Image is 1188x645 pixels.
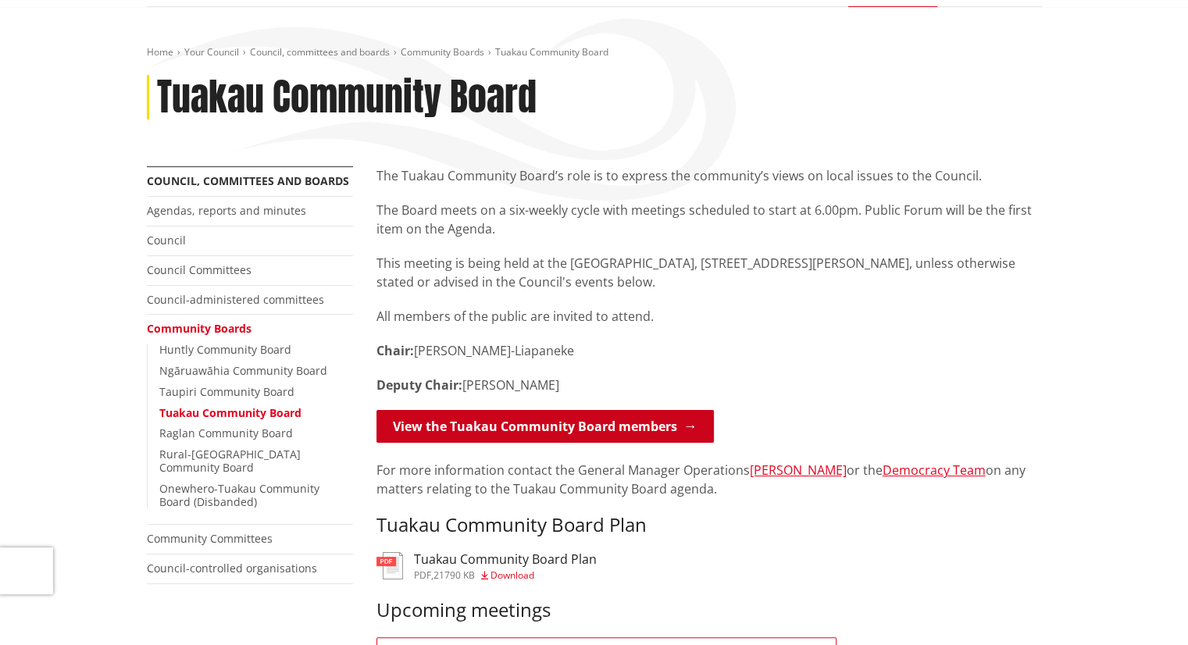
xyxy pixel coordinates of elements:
[147,203,306,218] a: Agendas, reports and minutes
[376,376,1042,394] p: [PERSON_NAME]
[376,376,462,394] strong: Deputy Chair:
[883,461,986,479] a: Democracy Team
[184,45,239,59] a: Your Council
[159,342,291,357] a: Huntly Community Board
[414,552,597,567] h3: Tuakau Community Board Plan
[376,166,1042,185] p: The Tuakau Community Board’s role is to express the community’s views on local issues to the Coun...
[433,568,475,582] span: 21790 KB
[159,481,319,509] a: Onewhero-Tuakau Community Board (Disbanded)
[159,426,293,440] a: Raglan Community Board
[376,410,714,443] a: View the Tuakau Community Board members
[376,342,414,359] strong: Chair:
[376,341,1042,360] p: [PERSON_NAME]-Liapaneke
[147,262,252,277] a: Council Committees
[250,45,390,59] a: Council, committees and boards
[147,531,273,546] a: Community Committees
[491,568,534,582] span: Download
[495,45,608,59] span: Tuakau Community Board
[1116,579,1172,636] iframe: Messenger Launcher
[159,384,294,399] a: Taupiri Community Board
[401,45,484,59] a: Community Boards
[159,447,301,475] a: Rural-[GEOGRAPHIC_DATA] Community Board
[376,201,1042,238] p: The Board meets on a six-weekly cycle with meetings scheduled to start at 6.00pm. Public Forum wi...
[376,552,597,580] a: Tuakau Community Board Plan pdf,21790 KB Download
[376,307,1042,326] p: All members of the public are invited to attend.
[376,254,1042,291] p: This meeting is being held at the [GEOGRAPHIC_DATA], [STREET_ADDRESS][PERSON_NAME], unless otherw...
[147,561,317,576] a: Council-controlled organisations
[376,514,1042,536] h3: Tuakau Community Board Plan
[147,46,1042,59] nav: breadcrumb
[414,571,597,580] div: ,
[376,461,1042,498] p: For more information contact the General Manager Operations or the on any matters relating to the...
[750,461,847,479] a: [PERSON_NAME]
[157,75,537,120] h1: Tuakau Community Board
[376,599,1042,622] h3: Upcoming meetings
[147,233,186,248] a: Council
[147,292,324,307] a: Council-administered committees
[159,405,301,420] a: Tuakau Community Board
[414,568,431,582] span: pdf
[147,173,349,188] a: Council, committees and boards
[147,45,173,59] a: Home
[159,363,327,378] a: Ngāruawāhia Community Board
[147,321,252,336] a: Community Boards
[376,552,403,579] img: document-pdf.svg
